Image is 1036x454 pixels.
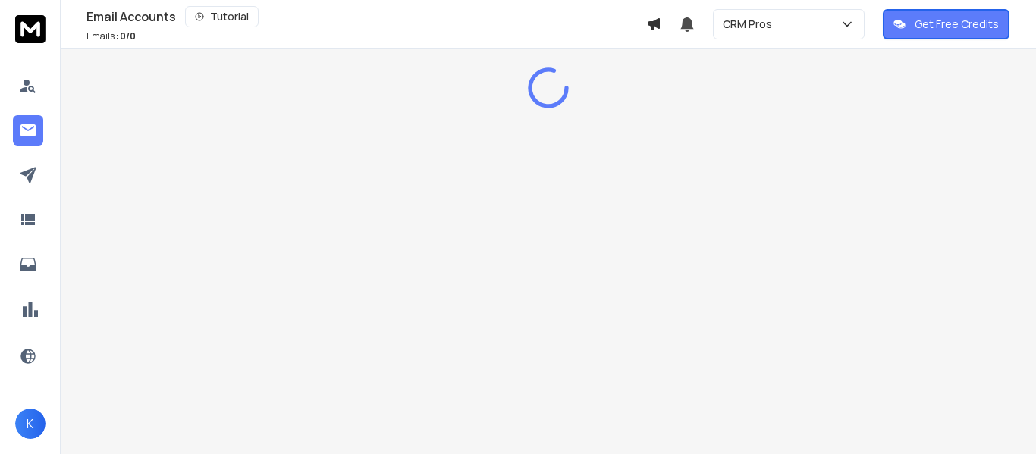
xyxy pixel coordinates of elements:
[86,6,646,27] div: Email Accounts
[883,9,1009,39] button: Get Free Credits
[15,409,46,439] button: K
[185,6,259,27] button: Tutorial
[915,17,999,32] p: Get Free Credits
[86,30,136,42] p: Emails :
[120,30,136,42] span: 0 / 0
[723,17,778,32] p: CRM Pros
